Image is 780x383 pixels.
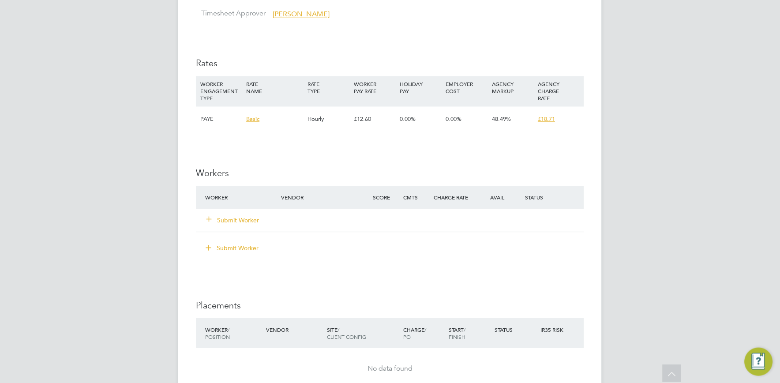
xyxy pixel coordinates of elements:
[371,189,401,205] div: Score
[538,115,555,123] span: £18.71
[273,10,330,19] span: [PERSON_NAME]
[199,241,266,255] button: Submit Worker
[325,322,401,345] div: Site
[196,167,584,179] h3: Workers
[246,115,259,123] span: Basic
[447,322,493,345] div: Start
[400,115,416,123] span: 0.00%
[206,216,259,225] button: Submit Worker
[279,189,371,205] div: Vendor
[264,322,325,338] div: Vendor
[745,348,773,376] button: Engage Resource Center
[477,189,523,205] div: Avail
[446,115,462,123] span: 0.00%
[205,326,230,340] span: / Position
[244,76,305,99] div: RATE NAME
[490,76,536,99] div: AGENCY MARKUP
[492,115,511,123] span: 48.49%
[523,189,584,205] div: Status
[536,76,582,106] div: AGENCY CHARGE RATE
[198,106,244,132] div: PAYE
[203,322,264,345] div: Worker
[203,189,279,205] div: Worker
[327,326,366,340] span: / Client Config
[538,322,569,338] div: IR35 Risk
[401,322,447,345] div: Charge
[493,322,539,338] div: Status
[352,76,397,99] div: WORKER PAY RATE
[306,106,352,132] div: Hourly
[397,76,443,99] div: HOLIDAY PAY
[449,326,466,340] span: / Finish
[196,57,584,69] h3: Rates
[352,106,397,132] div: £12.60
[205,364,575,373] div: No data found
[431,189,477,205] div: Charge Rate
[401,189,431,205] div: Cmts
[196,9,266,18] label: Timesheet Approver
[444,76,490,99] div: EMPLOYER COST
[198,76,244,106] div: WORKER ENGAGEMENT TYPE
[196,300,584,311] h3: Placements
[403,326,426,340] span: / PO
[306,76,352,99] div: RATE TYPE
